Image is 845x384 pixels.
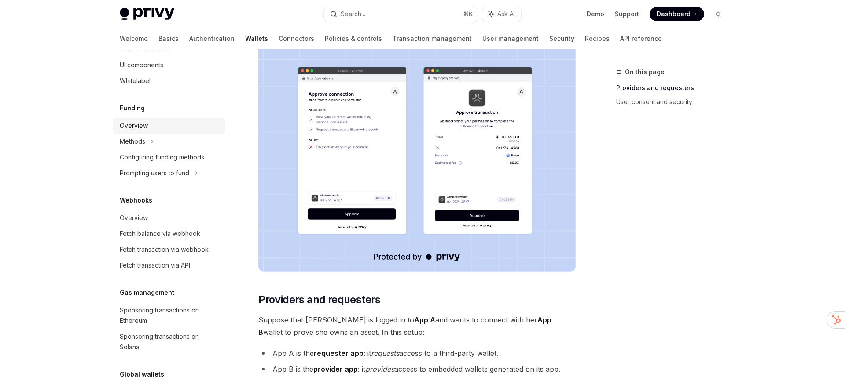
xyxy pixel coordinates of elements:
img: light logo [120,8,174,20]
a: Support [615,10,639,18]
a: Wallets [245,28,268,49]
h5: Global wallets [120,369,164,380]
a: Sponsoring transactions on Ethereum [113,302,225,329]
div: Configuring funding methods [120,152,204,163]
a: Overview [113,210,225,226]
a: Fetch transaction via webhook [113,242,225,257]
li: App A is the : it access to a third-party wallet. [258,347,576,359]
a: Connectors [279,28,314,49]
button: Search...⌘K [324,6,478,22]
a: Fetch transaction via API [113,257,225,273]
img: images/Crossapp.png [258,45,576,272]
strong: requester app [314,349,364,358]
span: Providers and requesters [258,293,381,307]
div: Fetch transaction via API [120,260,190,271]
button: Ask AI [482,6,521,22]
button: Toggle dark mode [711,7,725,21]
a: Fetch balance via webhook [113,226,225,242]
a: Configuring funding methods [113,149,225,165]
a: Basics [158,28,179,49]
div: Methods [120,136,145,147]
span: On this page [625,67,665,77]
a: Providers and requesters [616,81,732,95]
div: Whitelabel [120,76,151,86]
div: UI components [120,60,163,70]
a: Security [549,28,574,49]
strong: provider app [313,365,358,373]
a: Policies & controls [325,28,382,49]
div: Fetch transaction via webhook [120,244,209,255]
em: provides [365,365,394,373]
a: Authentication [189,28,235,49]
span: ⌘ K [463,11,473,18]
span: Ask AI [497,10,515,18]
div: Sponsoring transactions on Ethereum [120,305,220,326]
strong: App A [414,315,435,324]
h5: Webhooks [120,195,152,206]
div: Prompting users to fund [120,168,189,178]
a: User management [482,28,539,49]
li: App B is the : it access to embedded wallets generated on its app. [258,363,576,375]
span: Suppose that [PERSON_NAME] is logged in to and wants to connect with her wallet to prove she owns... [258,314,576,338]
a: Whitelabel [113,73,225,89]
a: Sponsoring transactions on Solana [113,329,225,355]
div: Overview [120,120,148,131]
h5: Gas management [120,287,174,298]
div: Sponsoring transactions on Solana [120,331,220,352]
a: Demo [587,10,604,18]
a: Overview [113,118,225,134]
a: Transaction management [393,28,472,49]
a: Welcome [120,28,148,49]
div: Search... [341,9,365,19]
div: Fetch balance via webhook [120,228,200,239]
a: Dashboard [650,7,704,21]
em: requests [371,349,399,358]
a: API reference [620,28,662,49]
strong: App B [258,315,551,337]
div: Overview [120,213,148,223]
a: UI components [113,57,225,73]
a: Recipes [585,28,610,49]
span: Dashboard [657,10,691,18]
h5: Funding [120,103,145,113]
a: User consent and security [616,95,732,109]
